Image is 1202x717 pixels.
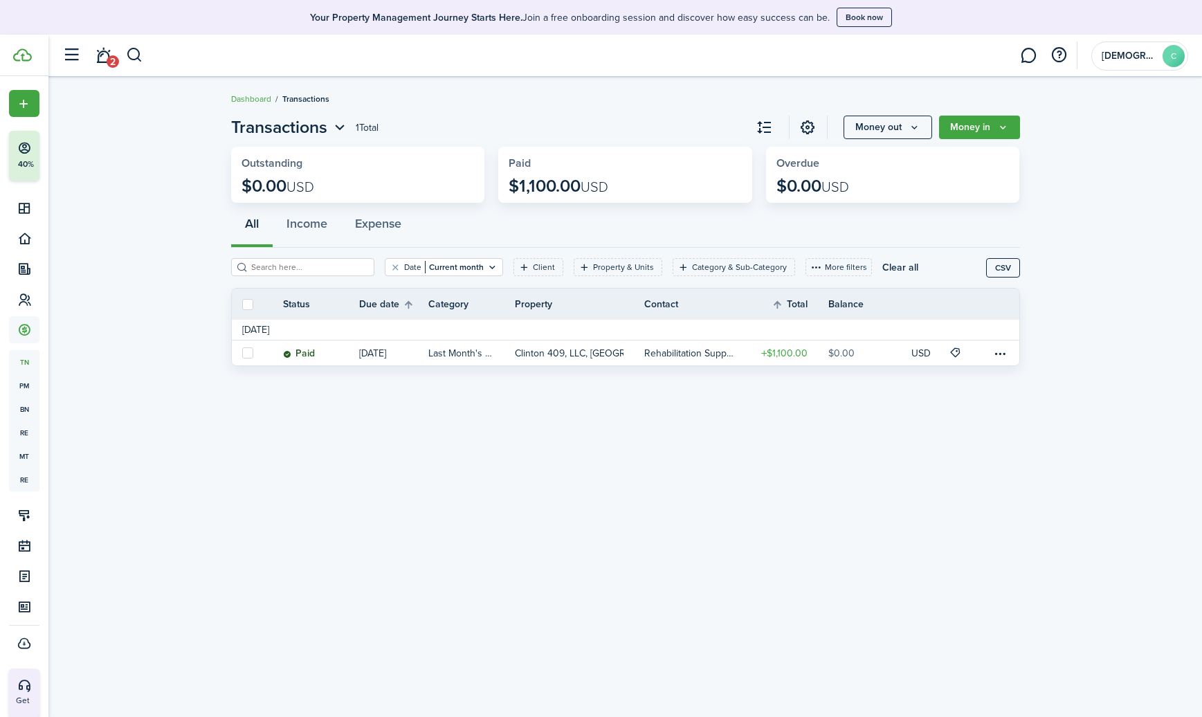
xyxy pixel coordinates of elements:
p: [DATE] [359,346,386,361]
a: Last Month's Rent [428,341,515,365]
button: Clear all [882,258,918,276]
button: Expense [341,206,415,248]
filter-tag: Open filter [513,258,563,276]
input: Search here... [248,261,370,274]
th: Status [283,297,359,311]
th: Balance [828,297,911,311]
a: mt [9,444,39,468]
a: Dashboard [231,93,271,105]
b: Your Property Management Journey Starts Here. [310,10,522,25]
span: Christian [1102,51,1157,61]
filter-tag: Open filter [385,258,503,276]
a: Rehabilitation Support Services [644,341,745,365]
button: Book now [837,8,892,27]
span: USD [286,176,314,197]
table-amount-description: $0.00 [828,346,855,361]
th: Property [515,297,645,311]
a: tn [9,350,39,374]
status: Paid [283,348,315,359]
a: re [9,468,39,491]
table-info-title: Last Month's Rent [428,346,494,361]
th: Sort [359,296,428,313]
button: Open sidebar [58,42,84,69]
span: Transactions [282,93,329,105]
filter-tag-label: Client [533,261,555,273]
filter-tag: Open filter [673,258,795,276]
a: Paid [283,341,359,365]
filter-tag: Open filter [574,258,662,276]
span: USD [581,176,608,197]
td: [DATE] [232,323,280,337]
span: 2 [107,55,119,68]
filter-tag-label: Category & Sub-Category [692,261,787,273]
a: re [9,421,39,444]
button: 40% [9,131,124,181]
button: Open resource center [1047,44,1071,67]
p: $0.00 [776,176,849,196]
p: Clinton 409, LLC, [GEOGRAPHIC_DATA] [515,346,624,361]
a: $1,100.00 [745,341,828,365]
button: More filters [805,258,872,276]
avatar-text: C [1163,45,1185,67]
button: Open menu [9,90,39,117]
widget-stats-title: Outstanding [242,157,475,170]
span: USD [821,176,849,197]
button: Search [126,44,143,67]
span: Transactions [231,115,327,140]
th: Contact [644,297,745,311]
a: Messaging [1015,38,1041,73]
p: $0.00 [242,176,314,196]
p: $1,100.00 [509,176,608,196]
p: 40% [17,158,35,170]
button: CSV [986,258,1020,278]
table-amount-title: $1,100.00 [761,346,808,361]
a: pm [9,374,39,397]
th: Category [428,297,515,311]
header-page-total: 1 Total [356,120,379,135]
a: $0.00 [828,341,911,365]
button: Get [9,669,39,717]
a: bn [9,397,39,421]
p: USD [911,346,931,361]
filter-tag-label: Property & Units [593,261,654,273]
widget-stats-title: Paid [509,157,742,170]
table-profile-info-text: Rehabilitation Support Services [644,348,737,359]
button: Transactions [231,115,349,140]
button: Open menu [939,116,1020,139]
p: Join a free onboarding session and discover how easy success can be. [310,10,830,25]
img: TenantCloud [13,48,32,62]
widget-stats-title: Overdue [776,157,1010,170]
button: Open menu [231,115,349,140]
a: Notifications [90,38,116,73]
filter-tag-value: Current month [425,261,484,273]
button: Money in [939,116,1020,139]
button: Open menu [844,116,932,139]
p: Get [16,695,100,707]
button: Income [273,206,341,248]
a: Clinton 409, LLC, [GEOGRAPHIC_DATA] [515,341,645,365]
a: [DATE] [359,341,428,365]
filter-tag-label: Date [404,261,421,273]
button: Money out [844,116,932,139]
a: USD [911,341,949,365]
button: Clear filter [390,262,401,273]
th: Sort [772,296,828,313]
